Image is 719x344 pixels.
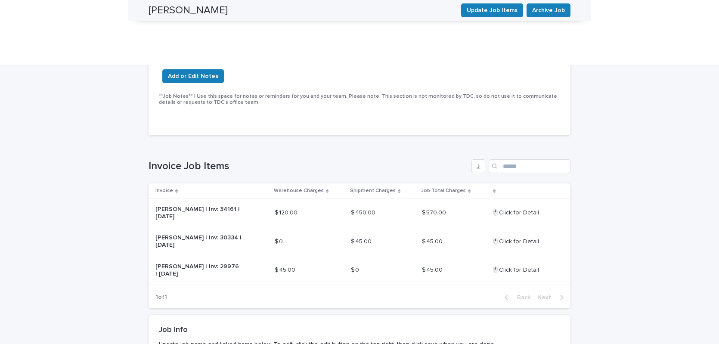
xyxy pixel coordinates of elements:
[275,236,285,245] p: $ 0
[421,186,466,195] p: Job Total Charges
[275,208,299,217] p: $ 120.00
[467,6,518,15] span: Update Job Items
[537,294,556,301] span: Next
[492,236,541,245] p: 🖱️Click for Detail
[422,208,448,217] p: $ 570.00
[159,94,557,105] span: **Job Notes** | Use this space for notes or reminders for you and your team. Please note: This se...
[351,265,361,274] p: $ 0
[168,72,218,81] span: Add or Edit Notes
[149,4,228,17] h2: [PERSON_NAME]
[461,3,523,17] button: Update Job Items
[162,69,224,83] button: Add or Edit Notes
[492,265,541,274] p: 🖱️Click for Detail
[155,234,242,249] p: [PERSON_NAME] | Inv: 30334 | [DATE]
[149,198,570,227] tr: [PERSON_NAME] | Inv: 34161 | [DATE]$ 120.00$ 120.00 $ 450.00$ 450.00 $ 570.00$ 570.00 🖱️Click for...
[155,206,242,220] p: [PERSON_NAME] | Inv: 34161 | [DATE]
[422,265,444,274] p: $ 45.00
[498,294,534,301] button: Back
[159,325,188,335] h2: Job Info
[155,263,242,278] p: [PERSON_NAME] | Inv: 29976 | [DATE]
[149,160,468,173] h1: Invoice Job Items
[275,265,297,274] p: $ 45.00
[351,208,377,217] p: $ 450.00
[534,294,570,301] button: Next
[351,236,373,245] p: $ 45.00
[527,3,570,17] button: Archive Job
[350,186,396,195] p: Shipment Charges
[422,236,444,245] p: $ 45.00
[149,287,174,308] p: 1 of 1
[274,186,324,195] p: Warehouse Charges
[512,294,530,301] span: Back
[489,159,570,173] input: Search
[532,6,565,15] span: Archive Job
[492,208,541,217] p: 🖱️Click for Detail
[149,256,570,285] tr: [PERSON_NAME] | Inv: 29976 | [DATE]$ 45.00$ 45.00 $ 0$ 0 $ 45.00$ 45.00 🖱️Click for Detail🖱️Click...
[149,227,570,256] tr: [PERSON_NAME] | Inv: 30334 | [DATE]$ 0$ 0 $ 45.00$ 45.00 $ 45.00$ 45.00 🖱️Click for Detail🖱️Click...
[155,186,173,195] p: Invoice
